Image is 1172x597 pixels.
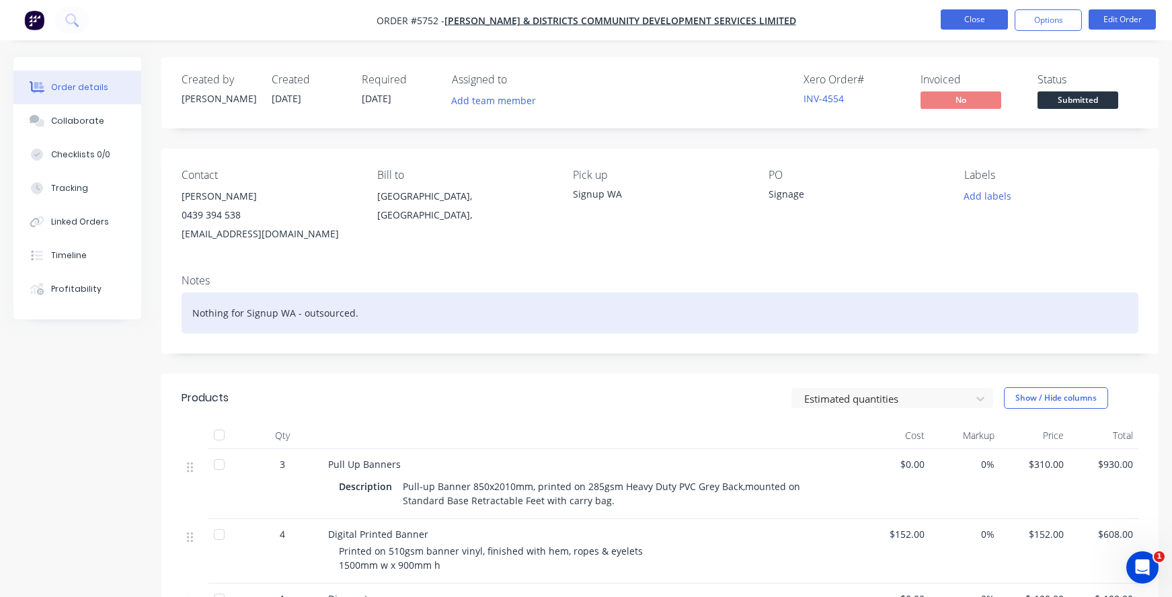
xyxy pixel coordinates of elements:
button: Tracking [13,171,141,205]
div: Markup [930,422,999,449]
div: Labels [964,169,1138,182]
img: Factory [24,10,44,30]
button: Profitability [13,272,141,306]
div: Created by [182,73,256,86]
button: Close [941,9,1008,30]
span: 4 [280,527,285,541]
span: $930.00 [1075,457,1133,471]
span: $152.00 [866,527,925,541]
button: Checklists 0/0 [13,138,141,171]
button: Add team member [444,91,543,110]
div: Collaborate [51,115,104,127]
button: Collaborate [13,104,141,138]
div: Tracking [51,182,88,194]
div: 0439 394 538 [182,206,356,225]
span: Submitted [1038,91,1118,108]
a: INV-4554 [804,92,844,105]
div: Status [1038,73,1138,86]
span: No [921,91,1001,108]
button: Add labels [957,187,1019,205]
div: Description [339,477,397,496]
div: Invoiced [921,73,1021,86]
button: Edit Order [1089,9,1156,30]
span: Digital Printed Banner [328,528,428,541]
div: Total [1069,422,1138,449]
div: [PERSON_NAME] [182,91,256,106]
div: Pick up [573,169,747,182]
div: Timeline [51,249,87,262]
div: Xero Order # [804,73,904,86]
span: 0% [935,457,994,471]
div: [PERSON_NAME]0439 394 538[EMAIL_ADDRESS][DOMAIN_NAME] [182,187,356,243]
span: $310.00 [1005,457,1064,471]
button: Submitted [1038,91,1118,112]
div: Contact [182,169,356,182]
button: Options [1015,9,1082,31]
span: 3 [280,457,285,471]
button: Add team member [452,91,543,110]
span: [DATE] [362,92,391,105]
div: [PERSON_NAME] [182,187,356,206]
div: [EMAIL_ADDRESS][DOMAIN_NAME] [182,225,356,243]
div: Products [182,390,229,406]
div: Created [272,73,346,86]
span: 1 [1154,551,1165,562]
div: Signage [769,187,937,206]
div: Order details [51,81,108,93]
div: Required [362,73,436,86]
div: Price [1000,422,1069,449]
span: [DATE] [272,92,301,105]
span: $0.00 [866,457,925,471]
iframe: Intercom live chat [1126,551,1159,584]
button: Linked Orders [13,205,141,239]
span: $152.00 [1005,527,1064,541]
div: Qty [242,422,323,449]
div: Bill to [377,169,551,182]
span: Pull Up Banners [328,458,401,471]
span: Order #5752 - [377,14,444,27]
div: Cost [861,422,930,449]
div: Linked Orders [51,216,109,228]
a: [PERSON_NAME] & Districts Community Development Services Limited [444,14,796,27]
div: Assigned to [452,73,586,86]
span: Printed on 510gsm banner vinyl, finished with hem, ropes & eyelets 1500mm w x 900mm h [339,545,643,571]
div: [GEOGRAPHIC_DATA], [GEOGRAPHIC_DATA], [377,187,551,230]
div: PO [769,169,943,182]
div: Signup WA [573,187,747,201]
button: Timeline [13,239,141,272]
span: $608.00 [1075,527,1133,541]
div: Pull-up Banner 850x2010mm, printed on 285gsm Heavy Duty PVC Grey Back,mounted on Standard Base Re... [397,477,845,510]
div: Nothing for Signup WA - outsourced. [182,292,1138,333]
div: Profitability [51,283,102,295]
div: [GEOGRAPHIC_DATA], [GEOGRAPHIC_DATA], [377,187,551,225]
span: 0% [935,527,994,541]
div: Notes [182,274,1138,287]
button: Show / Hide columns [1004,387,1108,409]
button: Order details [13,71,141,104]
div: Checklists 0/0 [51,149,110,161]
